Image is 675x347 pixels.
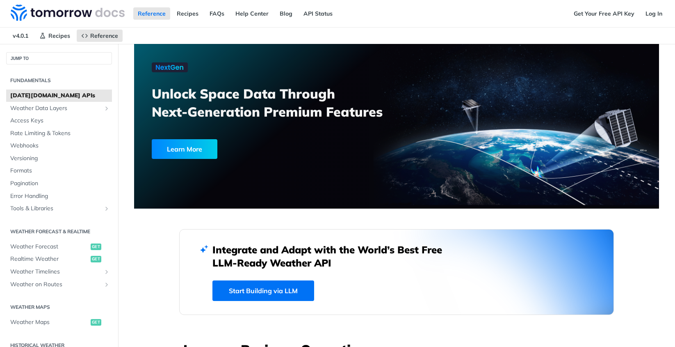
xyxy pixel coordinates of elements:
[103,205,110,212] button: Show subpages for Tools & Libraries
[10,142,110,150] span: Webhooks
[6,253,112,265] a: Realtime Weatherget
[103,269,110,275] button: Show subpages for Weather Timelines
[10,179,110,188] span: Pagination
[641,7,667,20] a: Log In
[10,192,110,200] span: Error Handling
[231,7,273,20] a: Help Center
[10,167,110,175] span: Formats
[91,319,101,326] span: get
[6,102,112,115] a: Weather Data LayersShow subpages for Weather Data Layers
[35,30,75,42] a: Recipes
[275,7,297,20] a: Blog
[172,7,203,20] a: Recipes
[103,105,110,112] button: Show subpages for Weather Data Layers
[6,177,112,190] a: Pagination
[152,85,406,121] h3: Unlock Space Data Through Next-Generation Premium Features
[6,115,112,127] a: Access Keys
[133,7,170,20] a: Reference
[152,139,355,159] a: Learn More
[6,52,112,64] button: JUMP TO
[10,117,110,125] span: Access Keys
[6,127,112,140] a: Rate Limiting & Tokens
[6,278,112,291] a: Weather on RoutesShow subpages for Weather on Routes
[299,7,337,20] a: API Status
[91,244,101,250] span: get
[48,32,70,39] span: Recipes
[10,255,89,263] span: Realtime Weather
[6,77,112,84] h2: Fundamentals
[10,104,101,113] span: Weather Data Layers
[6,140,112,152] a: Webhooks
[10,268,101,276] span: Weather Timelines
[212,243,454,269] h2: Integrate and Adapt with the World’s Best Free LLM-Ready Weather API
[91,256,101,262] span: get
[569,7,639,20] a: Get Your Free API Key
[6,152,112,165] a: Versioning
[152,62,188,72] img: NextGen
[10,205,101,213] span: Tools & Libraries
[6,202,112,215] a: Tools & LibrariesShow subpages for Tools & Libraries
[152,139,217,159] div: Learn More
[8,30,33,42] span: v4.0.1
[6,316,112,329] a: Weather Mapsget
[6,190,112,202] a: Error Handling
[10,280,101,289] span: Weather on Routes
[6,266,112,278] a: Weather TimelinesShow subpages for Weather Timelines
[6,165,112,177] a: Formats
[10,243,89,251] span: Weather Forecast
[10,92,110,100] span: [DATE][DOMAIN_NAME] APIs
[6,228,112,235] h2: Weather Forecast & realtime
[103,281,110,288] button: Show subpages for Weather on Routes
[6,241,112,253] a: Weather Forecastget
[212,280,314,301] a: Start Building via LLM
[10,318,89,326] span: Weather Maps
[10,129,110,138] span: Rate Limiting & Tokens
[10,154,110,163] span: Versioning
[77,30,123,42] a: Reference
[11,5,125,21] img: Tomorrow.io Weather API Docs
[6,303,112,311] h2: Weather Maps
[205,7,229,20] a: FAQs
[90,32,118,39] span: Reference
[6,90,112,102] a: [DATE][DOMAIN_NAME] APIs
